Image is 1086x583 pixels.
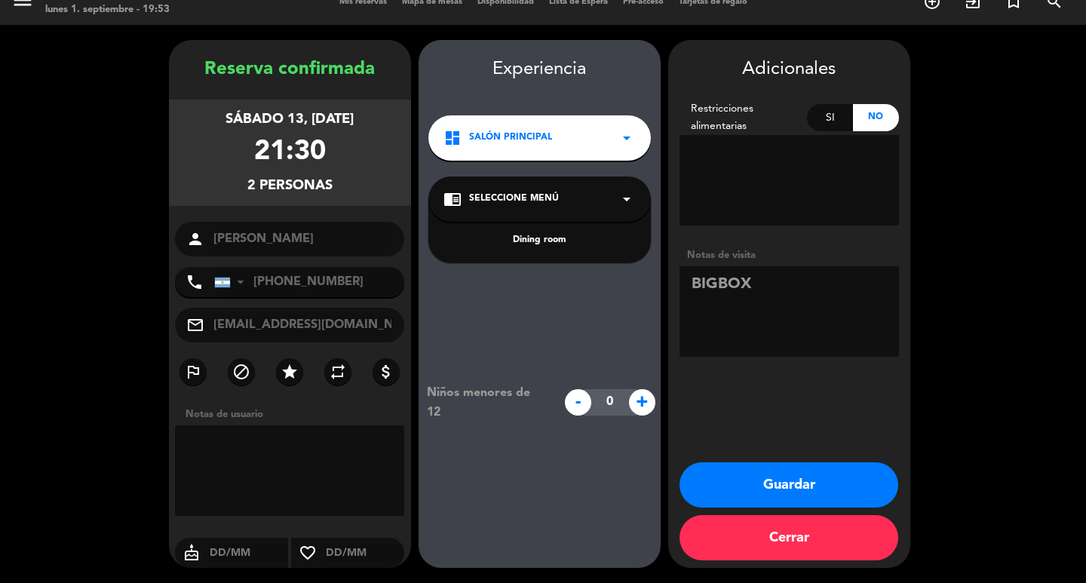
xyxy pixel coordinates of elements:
div: Notas de usuario [178,407,411,422]
div: Reserva confirmada [169,55,411,84]
div: No [853,104,899,131]
i: phone [186,273,204,291]
span: Seleccione Menú [469,192,559,207]
div: Restricciones alimentarias [680,100,808,135]
i: dashboard [443,129,462,147]
div: Notas de visita [680,247,899,263]
span: - [565,389,591,416]
i: block [232,363,250,381]
i: repeat [329,363,347,381]
input: DD/MM [324,544,405,563]
i: attach_money [377,363,395,381]
div: Argentina: +54 [215,268,250,296]
i: favorite_border [291,544,324,562]
i: chrome_reader_mode [443,190,462,208]
button: Guardar [680,462,898,508]
i: person [186,230,204,248]
div: lunes 1. septiembre - 19:53 [45,2,170,17]
span: + [629,389,655,416]
div: Si [807,104,853,131]
i: cake [175,544,208,562]
i: arrow_drop_down [618,190,636,208]
i: mail_outline [186,316,204,334]
div: Niños menores de 12 [416,383,557,422]
input: DD/MM [208,544,289,563]
div: sábado 13, [DATE] [225,109,354,130]
div: Dining room [443,233,636,248]
div: 21:30 [254,130,326,175]
i: star [281,363,299,381]
div: 2 personas [247,175,333,197]
i: outlined_flag [184,363,202,381]
i: arrow_drop_down [618,129,636,147]
button: Cerrar [680,515,898,560]
div: Adicionales [680,55,899,84]
div: Experiencia [419,55,661,84]
span: Salón Principal [469,130,552,146]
